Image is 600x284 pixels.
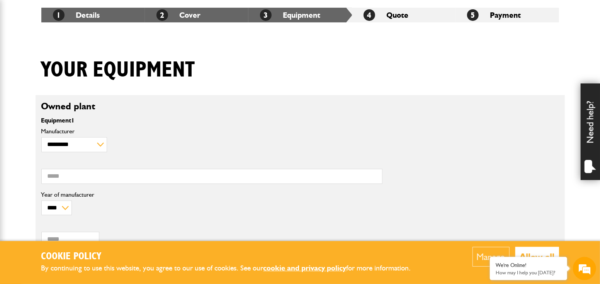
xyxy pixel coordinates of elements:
p: Equipment [41,117,382,124]
li: Quote [352,8,456,22]
span: 3 [260,9,272,21]
h2: Owned plant [41,101,559,112]
h2: Cookie Policy [41,251,424,263]
p: By continuing to use this website, you agree to our use of cookies. See our for more information. [41,262,424,274]
li: Payment [456,8,559,22]
li: Equipment [248,8,352,22]
span: 5 [467,9,479,21]
a: cookie and privacy policy [263,264,347,272]
span: 1 [71,117,75,124]
h1: Your equipment [41,57,195,83]
div: We're Online! [496,262,561,269]
button: Manage [473,247,510,267]
a: 1Details [53,10,100,20]
span: 2 [156,9,168,21]
p: How may I help you today? [496,270,561,275]
label: Manufacturer [41,128,382,134]
span: 4 [364,9,375,21]
span: 1 [53,9,65,21]
label: Year of manufacturer [41,192,382,198]
div: Need help? [581,83,600,180]
button: Allow all [515,247,559,267]
a: 2Cover [156,10,201,20]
